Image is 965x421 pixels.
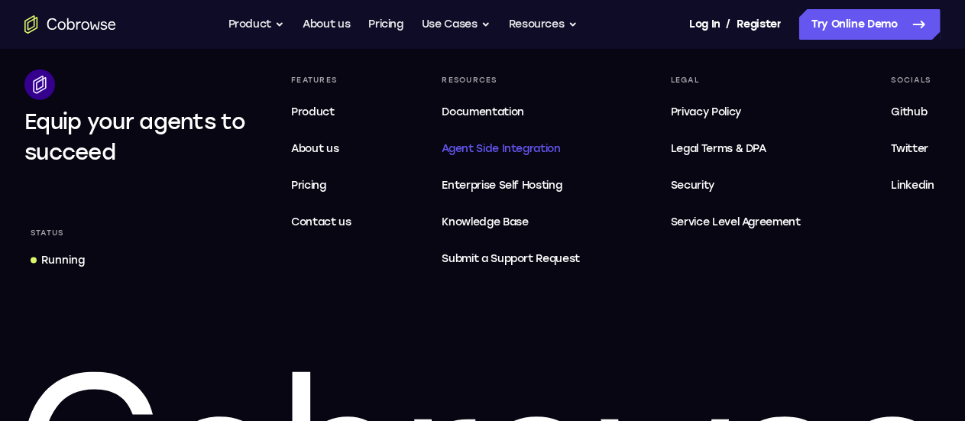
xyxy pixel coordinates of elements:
[689,9,720,40] a: Log In
[892,179,934,192] span: Linkedin
[442,215,529,228] span: Knowledge Base
[886,70,941,91] div: Socials
[436,244,587,274] a: Submit a Support Request
[285,134,358,164] a: About us
[436,207,587,238] a: Knowledge Base
[436,170,587,201] a: Enterprise Self Hosting
[436,134,587,164] a: Agent Side Integration
[665,207,807,238] a: Service Level Agreement
[727,15,731,34] span: /
[291,105,335,118] span: Product
[41,253,85,268] div: Running
[799,9,941,40] a: Try Online Demo
[442,176,581,195] span: Enterprise Self Hosting
[665,70,807,91] div: Legal
[892,105,928,118] span: Github
[436,70,587,91] div: Resources
[886,134,941,164] a: Twitter
[291,142,338,155] span: About us
[285,70,358,91] div: Features
[24,108,245,165] span: Equip your agents to succeed
[285,207,358,238] a: Contact us
[285,97,358,128] a: Product
[737,9,782,40] a: Register
[442,105,524,118] span: Documentation
[285,170,358,201] a: Pricing
[422,9,491,40] button: Use Cases
[368,9,403,40] a: Pricing
[671,105,741,118] span: Privacy Policy
[671,142,766,155] span: Legal Terms & DPA
[24,247,91,274] a: Running
[442,140,581,158] span: Agent Side Integration
[665,134,807,164] a: Legal Terms & DPA
[665,170,807,201] a: Security
[509,9,578,40] button: Resources
[886,170,941,201] a: Linkedin
[442,250,581,268] span: Submit a Support Request
[671,179,714,192] span: Security
[436,97,587,128] a: Documentation
[24,15,116,34] a: Go to the home page
[228,9,285,40] button: Product
[892,142,929,155] span: Twitter
[291,215,351,228] span: Contact us
[886,97,941,128] a: Github
[671,213,801,232] span: Service Level Agreement
[291,179,326,192] span: Pricing
[303,9,350,40] a: About us
[665,97,807,128] a: Privacy Policy
[24,222,70,244] div: Status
